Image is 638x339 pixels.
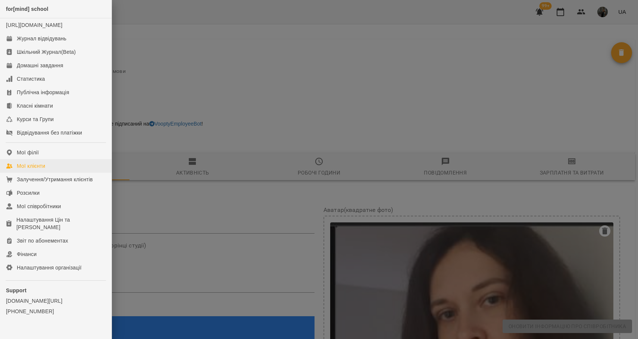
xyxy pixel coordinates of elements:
span: for[mind] school [6,6,49,12]
div: Розсилки [17,189,40,197]
div: Домашні завдання [17,62,63,69]
div: Журнал відвідувань [17,35,66,42]
div: Відвідування без платіжки [17,129,82,136]
div: Фінанси [17,250,37,258]
div: Мої співробітники [17,203,61,210]
a: [PHONE_NUMBER] [6,308,106,315]
div: Налаштування організації [17,264,82,271]
p: Support [6,287,106,294]
a: [DOMAIN_NAME][URL] [6,297,106,305]
div: Курси та Групи [17,115,54,123]
div: Мої філії [17,149,39,156]
div: Шкільний Журнал(Beta) [17,48,76,56]
div: Налаштування Цін та [PERSON_NAME] [16,216,106,231]
a: [URL][DOMAIN_NAME] [6,22,62,28]
div: Класні кімнати [17,102,53,110]
div: Публічна інформація [17,89,69,96]
div: Статистика [17,75,45,83]
div: Мої клієнти [17,162,45,170]
div: Залучення/Утримання клієнтів [17,176,93,183]
div: Звіт по абонементах [17,237,68,244]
